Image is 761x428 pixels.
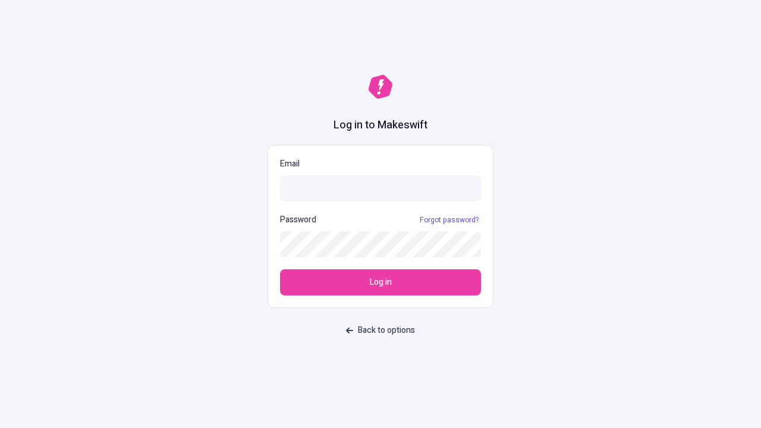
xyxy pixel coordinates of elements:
[339,320,422,341] button: Back to options
[280,213,316,226] p: Password
[334,118,427,133] h1: Log in to Makeswift
[358,324,415,337] span: Back to options
[280,175,481,202] input: Email
[417,215,481,225] a: Forgot password?
[280,158,481,171] p: Email
[370,276,392,289] span: Log in
[280,269,481,295] button: Log in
